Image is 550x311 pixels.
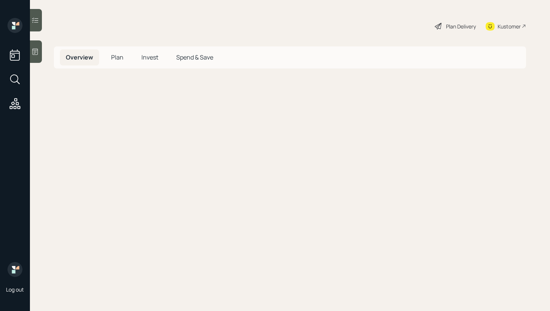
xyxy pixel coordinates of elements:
[66,53,93,61] span: Overview
[498,22,521,30] div: Kustomer
[446,22,476,30] div: Plan Delivery
[141,53,158,61] span: Invest
[7,262,22,277] img: retirable_logo.png
[176,53,213,61] span: Spend & Save
[6,286,24,293] div: Log out
[111,53,123,61] span: Plan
